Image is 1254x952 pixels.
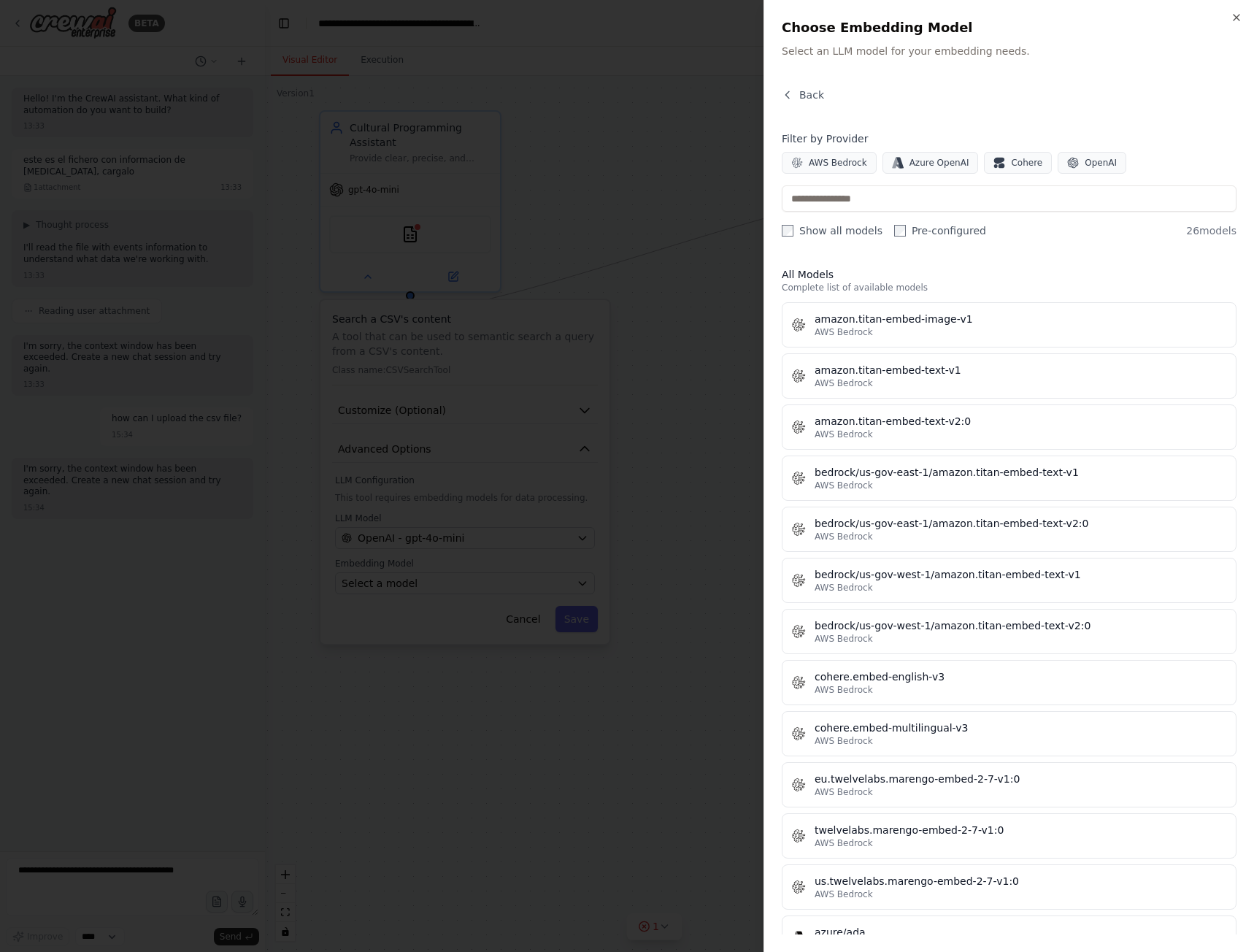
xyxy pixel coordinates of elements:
[1011,157,1042,169] span: Cohere
[894,225,906,237] input: Pre-configured
[815,516,1227,531] div: bedrock/us-gov-east-1/amazon.titan-embed-text-v2:0
[782,456,1236,501] button: bedrock/us-gov-east-1/amazon.titan-embed-text-v1AWS Bedrock
[782,225,793,237] input: Show all models
[815,567,1227,582] div: bedrock/us-gov-west-1/amazon.titan-embed-text-v1
[815,786,873,798] span: AWS Bedrock
[782,44,1236,58] p: Select an LLM model for your embedding needs.
[815,823,1227,837] div: twelvelabs.marengo-embed-2-7-v1:0
[782,660,1236,705] button: cohere.embed-english-v3AWS Bedrock
[782,131,1236,146] h4: Filter by Provider
[782,762,1236,807] button: eu.twelvelabs.marengo-embed-2-7-v1:0AWS Bedrock
[1085,157,1117,169] span: OpenAI
[815,735,873,747] span: AWS Bedrock
[815,669,1227,684] div: cohere.embed-english-v3
[815,480,873,491] span: AWS Bedrock
[782,302,1236,348] button: amazon.titan-embed-image-v1AWS Bedrock
[815,363,1227,377] div: amazon.titan-embed-text-v1
[815,414,1227,429] div: amazon.titan-embed-text-v2:0
[782,152,877,174] button: AWS Bedrock
[984,152,1052,174] button: Cohere
[815,837,873,849] span: AWS Bedrock
[782,558,1236,603] button: bedrock/us-gov-west-1/amazon.titan-embed-text-v1AWS Bedrock
[815,429,873,440] span: AWS Bedrock
[815,465,1227,480] div: bedrock/us-gov-east-1/amazon.titan-embed-text-v1
[782,404,1236,450] button: amazon.titan-embed-text-v2:0AWS Bedrock
[815,377,873,389] span: AWS Bedrock
[782,223,882,238] label: Show all models
[1058,152,1126,174] button: OpenAI
[782,507,1236,552] button: bedrock/us-gov-east-1/amazon.titan-embed-text-v2:0AWS Bedrock
[1186,223,1236,238] span: 26 models
[815,925,1227,940] div: azure/ada
[815,618,1227,633] div: bedrock/us-gov-west-1/amazon.titan-embed-text-v2:0
[815,633,873,645] span: AWS Bedrock
[782,18,1236,38] h2: Choose Embedding Model
[815,326,873,338] span: AWS Bedrock
[782,609,1236,654] button: bedrock/us-gov-west-1/amazon.titan-embed-text-v2:0AWS Bedrock
[815,888,873,900] span: AWS Bedrock
[782,864,1236,910] button: us.twelvelabs.marengo-embed-2-7-v1:0AWS Bedrock
[782,711,1236,756] button: cohere.embed-multilingual-v3AWS Bedrock
[815,531,873,542] span: AWS Bedrock
[815,582,873,594] span: AWS Bedrock
[782,267,1236,282] h3: All Models
[782,88,824,102] button: Back
[815,684,873,696] span: AWS Bedrock
[782,282,1236,293] p: Complete list of available models
[909,157,969,169] span: Azure OpenAI
[799,88,824,102] span: Back
[815,772,1227,786] div: eu.twelvelabs.marengo-embed-2-7-v1:0
[815,312,1227,326] div: amazon.titan-embed-image-v1
[815,721,1227,735] div: cohere.embed-multilingual-v3
[815,874,1227,888] div: us.twelvelabs.marengo-embed-2-7-v1:0
[782,353,1236,399] button: amazon.titan-embed-text-v1AWS Bedrock
[809,157,867,169] span: AWS Bedrock
[882,152,979,174] button: Azure OpenAI
[782,813,1236,859] button: twelvelabs.marengo-embed-2-7-v1:0AWS Bedrock
[894,223,986,238] label: Pre-configured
